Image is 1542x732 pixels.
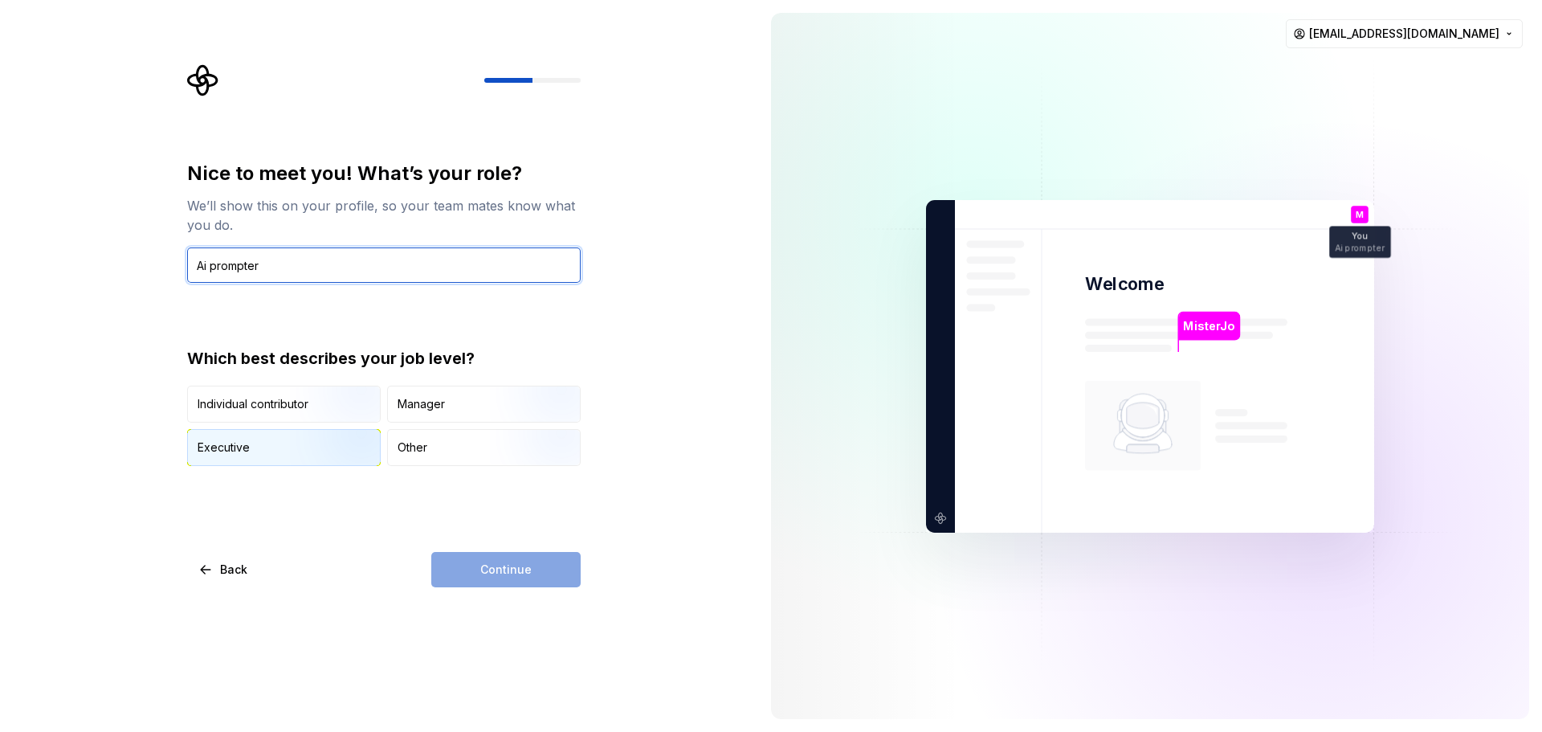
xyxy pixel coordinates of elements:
[198,396,308,412] div: Individual contributor
[187,161,581,186] div: Nice to meet you! What’s your role?
[1352,231,1368,240] p: You
[187,196,581,235] div: We’ll show this on your profile, so your team mates know what you do.
[187,347,581,370] div: Which best describes your job level?
[1356,210,1364,219] p: M
[1309,26,1499,42] span: [EMAIL_ADDRESS][DOMAIN_NAME]
[1286,19,1523,48] button: [EMAIL_ADDRESS][DOMAIN_NAME]
[187,247,581,283] input: Job title
[398,396,445,412] div: Manager
[398,440,427,456] div: Other
[187,552,261,587] button: Back
[1335,243,1385,252] p: Ai prompter
[220,562,247,578] span: Back
[187,64,219,96] svg: Supernova Logo
[198,440,250,456] div: Executive
[1183,317,1234,334] p: MisterJo
[1085,272,1164,296] p: Welcome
